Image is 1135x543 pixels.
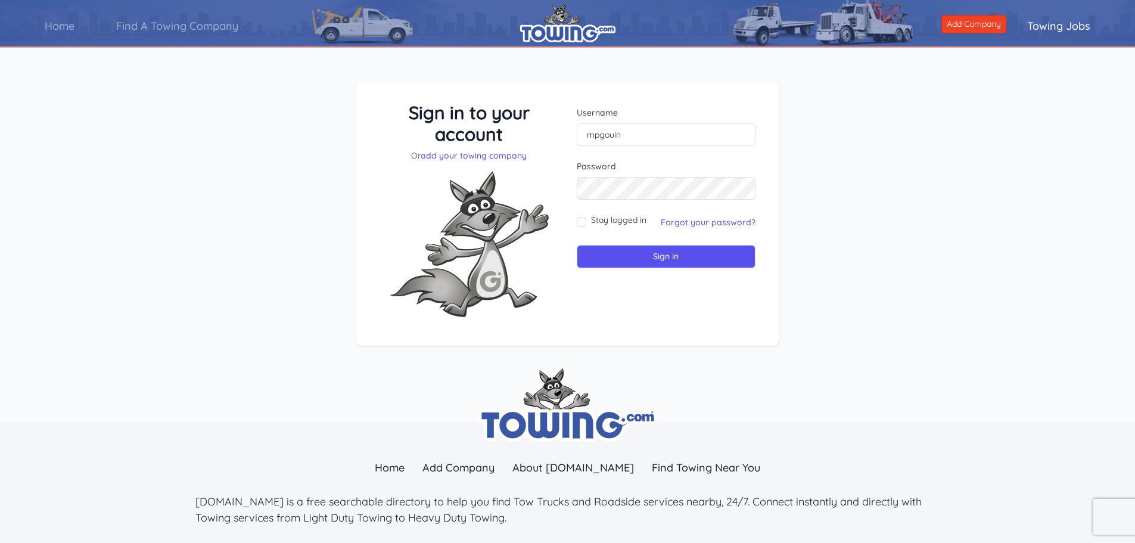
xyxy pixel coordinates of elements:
h3: Sign in to your account [380,102,559,145]
img: towing [478,368,657,442]
img: Fox-Excited.png [380,162,558,327]
a: Find Towing Near You [643,455,769,480]
label: Password [577,160,756,172]
img: logo.png [520,3,615,42]
a: Home [24,9,95,43]
a: Find A Towing Company [95,9,259,43]
p: [DOMAIN_NAME] is a free searchable directory to help you find Tow Trucks and Roadside services ne... [195,494,940,526]
a: Home [366,455,413,480]
a: add your towing company [421,150,527,161]
a: About [DOMAIN_NAME] [503,455,643,480]
a: Towing Jobs [1006,9,1111,43]
input: Sign in [577,245,756,268]
a: Add Company [413,455,503,480]
a: Forgot your password? [661,217,755,228]
a: Add Company [941,15,1006,33]
p: Or [380,150,559,162]
label: Username [577,107,756,119]
label: Stay logged in [591,214,646,226]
